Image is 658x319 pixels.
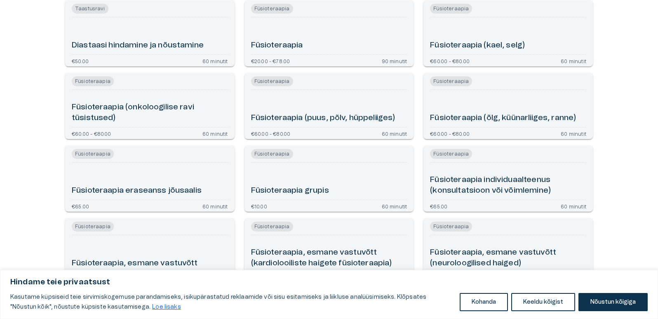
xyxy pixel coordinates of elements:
[65,146,235,212] a: Open service booking details
[251,58,290,63] p: €20.00 - €78.00
[251,76,293,86] span: Füsioteraapia
[72,185,202,196] h6: Füsioteraapia eraseanss jõusaalis
[251,203,267,208] p: €10.00
[72,76,114,86] span: Füsioteraapia
[382,131,407,136] p: 60 minutit
[430,149,472,159] span: Füsioteraapia
[430,222,472,232] span: Füsioteraapia
[251,4,293,14] span: Füsioteraapia
[72,4,108,14] span: Taastusravi
[460,293,508,311] button: Kohanda
[430,58,470,63] p: €60.00 - €80.00
[251,185,329,196] h6: Füsioteraapia grupis
[72,131,111,136] p: €60.00 - €80.00
[202,58,228,63] p: 60 minutit
[511,293,575,311] button: Keeldu kõigist
[423,73,593,139] a: Open service booking details
[561,131,586,136] p: 60 minutit
[430,247,586,269] h6: Füsioteraapia, esmane vastuvõtt (neuroloogilised haiged)
[561,203,586,208] p: 60 minutit
[423,146,593,212] a: Open service booking details
[72,102,228,124] h6: Füsioteraapia (onkoloogilise ravi tüsistused)
[430,203,447,208] p: €65.00
[72,258,198,269] h6: Füsioteraapia, esmane vastuvõtt
[430,131,470,136] p: €60.00 - €80.00
[251,222,293,232] span: Füsioteraapia
[72,40,204,51] h6: Diastaasi hindamine ja nõustamine
[251,149,293,159] span: Füsioteraapia
[251,40,303,51] h6: Füsioteraapia
[561,58,586,63] p: 60 minutit
[423,218,593,284] a: Open service booking details
[244,146,414,212] a: Open service booking details
[72,203,89,208] p: €65.00
[251,247,407,269] h6: Füsioteraapia, esmane vastuvõtt (kardiolooiliste haigete füsioteraapia)
[423,0,593,66] a: Open service booking details
[65,0,235,66] a: Open service booking details
[430,175,586,196] h6: Füsioteraapia individuaalteenus (konsultatsioon või võimlemine)
[10,292,454,312] p: Kasutame küpsiseid teie sirvimiskogemuse parandamiseks, isikupärastatud reklaamide või sisu esita...
[430,40,525,51] h6: Füsioteraapia (kael, selg)
[430,113,576,124] h6: Füsioteraapia (õlg, küünarliiges, ranne)
[72,149,114,159] span: Füsioteraapia
[202,131,228,136] p: 60 minutit
[430,76,472,86] span: Füsioteraapia
[72,58,89,63] p: €50.00
[430,4,472,14] span: Füsioteraapia
[72,222,114,232] span: Füsioteraapia
[251,113,395,124] h6: Füsioteraapia (puus, põlv, hüppeliiges)
[251,131,291,136] p: €60.00 - €80.00
[202,203,228,208] p: 60 minutit
[152,304,181,310] a: Loe lisaks
[10,277,648,287] p: Hindame teie privaatsust
[244,218,414,284] a: Open service booking details
[382,58,407,63] p: 90 minutit
[65,73,235,139] a: Open service booking details
[382,203,407,208] p: 60 minutit
[244,73,414,139] a: Open service booking details
[578,293,648,311] button: Nõustun kõigiga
